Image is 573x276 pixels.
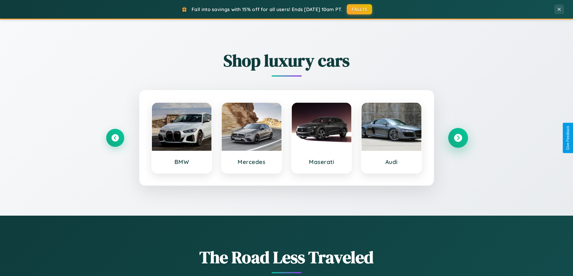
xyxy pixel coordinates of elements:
h3: Mercedes [228,158,276,165]
button: FALL15 [347,4,372,14]
h3: Maserati [298,158,346,165]
h3: BMW [158,158,206,165]
span: Fall into savings with 15% off for all users! Ends [DATE] 10am PT. [192,6,342,12]
h2: Shop luxury cars [106,49,467,72]
div: Give Feedback [566,126,570,150]
h3: Audi [368,158,415,165]
h1: The Road Less Traveled [106,246,467,269]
